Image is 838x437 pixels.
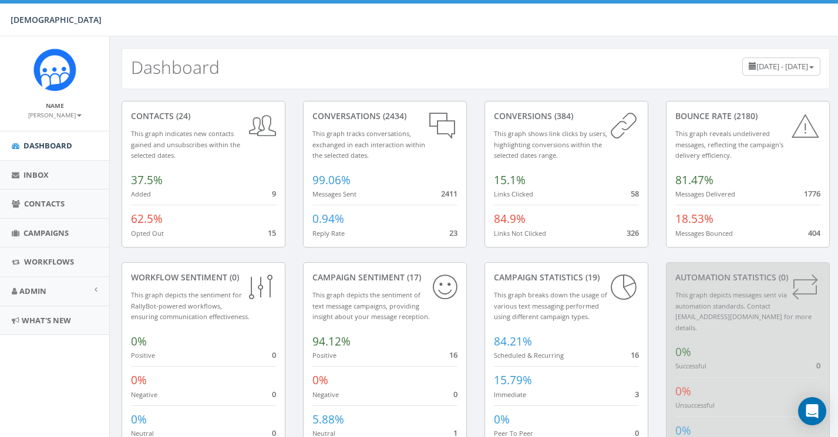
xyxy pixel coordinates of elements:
span: 3 [635,389,639,399]
small: [PERSON_NAME] [28,111,82,119]
span: 0% [494,412,510,427]
span: 15.79% [494,372,532,388]
span: 0% [675,384,691,399]
a: [PERSON_NAME] [28,109,82,120]
small: Messages Bounced [675,229,733,238]
h2: Dashboard [131,57,220,77]
small: Links Clicked [494,189,533,198]
small: This graph depicts messages sent via automation standards. Contact [EMAIL_ADDRESS][DOMAIN_NAME] f... [675,290,812,332]
span: (384) [552,110,573,121]
span: 16 [631,350,639,360]
span: Workflows [24,256,74,267]
span: 37.5% [131,172,163,188]
span: 99.06% [312,172,351,188]
small: Immediate [494,390,526,399]
small: Positive [131,351,155,360]
span: (24) [174,110,190,121]
small: Messages Delivered [675,189,735,198]
span: 58 [631,188,639,199]
div: Campaign Statistics [494,272,639,283]
span: 326 [627,228,639,238]
span: 0% [131,372,147,388]
small: Reply Rate [312,229,345,238]
span: 84.21% [494,334,532,349]
span: 0% [131,412,147,427]
small: Unsuccessful [675,401,715,409]
span: 16 [449,350,457,360]
small: Successful [675,361,706,370]
div: Campaign Sentiment [312,272,457,283]
span: 0 [272,350,276,360]
span: 15.1% [494,172,526,188]
small: Negative [131,390,157,399]
span: (17) [405,272,421,283]
span: Inbox [23,170,49,180]
span: Campaigns [23,228,69,238]
span: Dashboard [23,140,72,151]
span: 0% [675,344,691,360]
span: Admin [19,286,46,296]
small: This graph tracks conversations, exchanged in each interaction within the selected dates. [312,129,425,160]
div: conversations [312,110,457,122]
div: Workflow Sentiment [131,272,276,283]
span: 62.5% [131,211,163,226]
span: 5.88% [312,412,344,427]
span: [DATE] - [DATE] [756,61,808,72]
span: 0% [312,372,328,388]
span: 9 [272,188,276,199]
small: Name [46,101,64,110]
small: Added [131,189,151,198]
span: 81.47% [675,172,714,188]
small: This graph indicates new contacts gained and unsubscribes within the selected dates. [131,129,240,160]
small: This graph reveals undelivered messages, reflecting the campaign's delivery efficiency. [675,129,783,160]
span: 404 [808,228,820,238]
small: Links Not Clicked [494,229,546,238]
small: Scheduled & Recurring [494,351,564,360]
small: This graph shows link clicks by users, highlighting conversions within the selected dates range. [494,129,607,160]
span: 18.53% [675,211,714,226]
img: Rally_Platform_Icon.png [33,48,77,92]
small: Positive [312,351,336,360]
div: contacts [131,110,276,122]
span: 84.9% [494,211,526,226]
small: This graph breaks down the usage of various text messaging performed using different campaign types. [494,290,607,321]
span: 23 [449,228,457,238]
span: (2434) [381,110,406,121]
span: 0 [272,389,276,399]
span: (0) [776,272,788,283]
span: Contacts [24,198,65,209]
span: 94.12% [312,334,351,349]
span: (19) [583,272,600,283]
span: 0.94% [312,211,344,226]
span: [DEMOGRAPHIC_DATA] [11,14,102,25]
span: 2411 [441,188,457,199]
small: This graph depicts the sentiment of text message campaigns, providing insight about your message ... [312,290,430,321]
span: 0 [816,360,820,371]
div: Automation Statistics [675,272,820,283]
div: Bounce Rate [675,110,820,122]
small: Opted Out [131,229,164,238]
span: What's New [22,315,71,326]
div: conversions [494,110,639,122]
div: Open Intercom Messenger [798,397,826,425]
small: Negative [312,390,339,399]
span: (0) [227,272,239,283]
span: 1776 [804,188,820,199]
span: 0 [453,389,457,399]
small: Messages Sent [312,189,356,198]
span: (2180) [732,110,758,121]
span: 0% [131,334,147,349]
span: 15 [268,228,276,238]
small: This graph depicts the sentiment for RallyBot-powered workflows, ensuring communication effective... [131,290,250,321]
